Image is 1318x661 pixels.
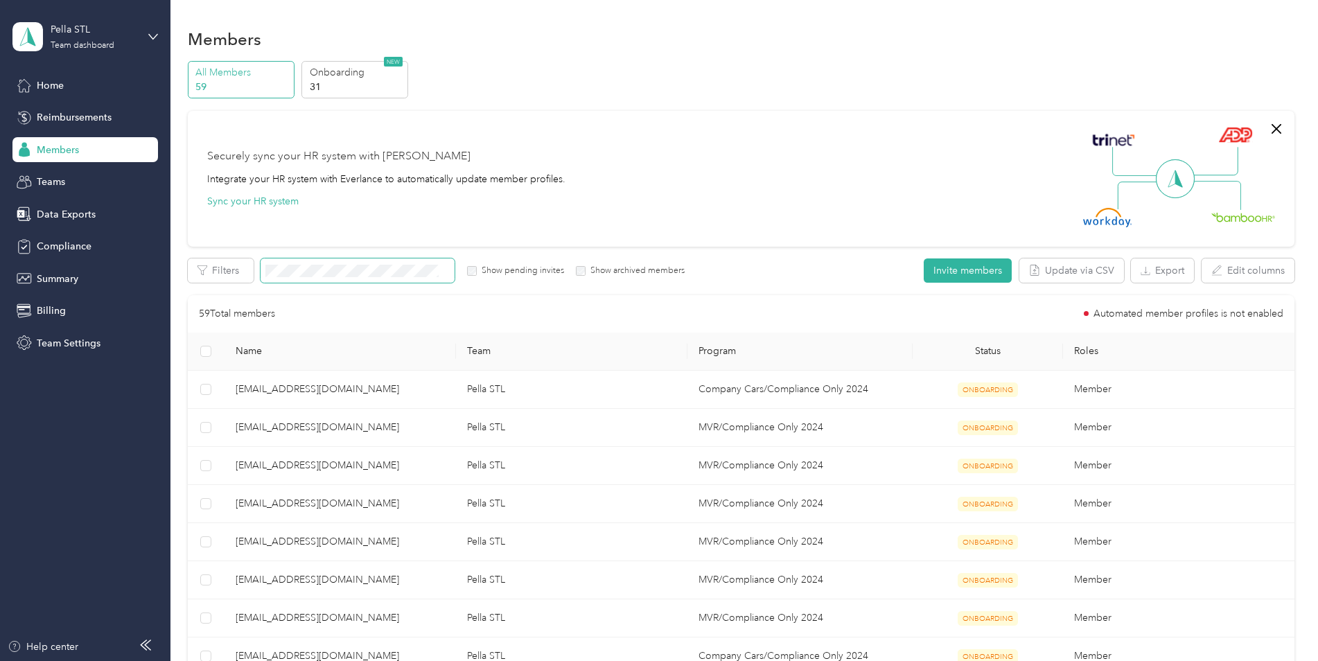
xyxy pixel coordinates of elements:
td: Member [1063,523,1294,561]
label: Show archived members [586,265,685,277]
td: MVR/Compliance Only 2024 [687,409,913,447]
td: jchapman@pellastl.com [225,409,456,447]
td: ONBOARDING [913,561,1063,599]
td: MVR/Compliance Only 2024 [687,523,913,561]
iframe: Everlance-gr Chat Button Frame [1240,583,1318,661]
td: Member [1063,447,1294,485]
td: Member [1063,485,1294,523]
th: Team [456,333,687,371]
div: Team dashboard [51,42,114,50]
img: Trinet [1089,130,1138,150]
td: smorgan@pellastl.com [225,599,456,637]
td: Member [1063,599,1294,637]
td: Member [1063,561,1294,599]
td: Pella STL [456,599,687,637]
button: Export [1131,258,1194,283]
td: ONBOARDING [913,485,1063,523]
span: [EMAIL_ADDRESS][DOMAIN_NAME] [236,572,445,588]
td: slancaster@pellastl.com [225,561,456,599]
span: ONBOARDING [958,382,1018,397]
span: [EMAIL_ADDRESS][DOMAIN_NAME] [236,420,445,435]
td: Member [1063,409,1294,447]
span: Home [37,78,64,93]
h1: Members [188,32,261,46]
div: Integrate your HR system with Everlance to automatically update member profiles. [207,172,565,186]
td: ONBOARDING [913,599,1063,637]
img: Line Left Up [1112,147,1161,177]
span: Automated member profiles is not enabled [1093,309,1283,319]
td: Member [1063,371,1294,409]
button: Filters [188,258,254,283]
td: jconnelly@pellastl.com [225,447,456,485]
td: Pella STL [456,371,687,409]
span: [EMAIL_ADDRESS][DOMAIN_NAME] [236,458,445,473]
button: Help center [8,640,78,654]
td: Pella STL [456,523,687,561]
button: Update via CSV [1019,258,1124,283]
span: Team Settings [37,336,100,351]
span: ONBOARDING [958,573,1018,588]
span: Teams [37,175,65,189]
img: Line Right Down [1193,181,1241,211]
td: jwatson@pellastl.com [225,523,456,561]
span: [EMAIL_ADDRESS][DOMAIN_NAME] [236,534,445,549]
td: jhagen@pellastl.com [225,485,456,523]
span: ONBOARDING [958,611,1018,626]
td: ONBOARDING [913,523,1063,561]
span: Name [236,345,445,357]
span: Billing [37,303,66,318]
td: Pella STL [456,561,687,599]
td: MVR/Compliance Only 2024 [687,599,913,637]
span: Summary [37,272,78,286]
td: Pella STL [456,447,687,485]
img: Line Right Up [1190,147,1238,176]
p: 59 Total members [199,306,275,321]
th: Program [687,333,913,371]
img: Line Left Down [1117,181,1166,209]
img: Workday [1083,208,1132,227]
td: Pella STL [456,485,687,523]
td: MVR/Compliance Only 2024 [687,485,913,523]
td: ONBOARDING [913,371,1063,409]
p: Onboarding [310,65,404,80]
span: ONBOARDING [958,459,1018,473]
img: BambooHR [1211,212,1275,222]
span: Reimbursements [37,110,112,125]
button: Edit columns [1202,258,1294,283]
button: Sync your HR system [207,194,299,209]
td: ONBOARDING [913,409,1063,447]
td: MVR/Compliance Only 2024 [687,447,913,485]
span: ONBOARDING [958,497,1018,511]
span: ONBOARDING [958,421,1018,435]
td: Pella STL [456,409,687,447]
td: ONBOARDING [913,447,1063,485]
p: All Members [195,65,290,80]
button: Invite members [924,258,1012,283]
div: Securely sync your HR system with [PERSON_NAME] [207,148,471,165]
span: ONBOARDING [958,535,1018,549]
span: NEW [384,57,403,67]
th: Roles [1063,333,1294,371]
label: Show pending invites [477,265,564,277]
span: Data Exports [37,207,96,222]
td: MVR/Compliance Only 2024 [687,561,913,599]
span: Members [37,143,79,157]
span: [EMAIL_ADDRESS][DOMAIN_NAME] [236,610,445,626]
span: [EMAIL_ADDRESS][DOMAIN_NAME] [236,382,445,397]
th: Status [913,333,1063,371]
p: 59 [195,80,290,94]
span: Compliance [37,239,91,254]
th: Name [225,333,456,371]
p: 31 [310,80,404,94]
td: Company Cars/Compliance Only 2024 [687,371,913,409]
td: cschmidt@pellastl.com [225,371,456,409]
div: Pella STL [51,22,137,37]
img: ADP [1218,127,1252,143]
span: [EMAIL_ADDRESS][DOMAIN_NAME] [236,496,445,511]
